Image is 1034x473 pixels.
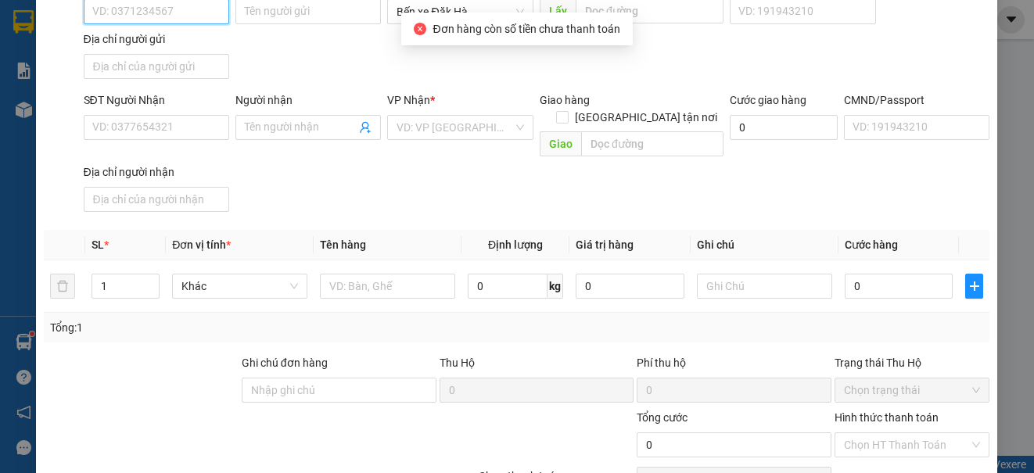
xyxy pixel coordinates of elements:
div: SĐT Người Nhận [84,91,229,109]
input: Ghi Chú [697,274,832,299]
span: plus [967,280,983,292]
input: Ghi chú đơn hàng [242,378,436,403]
span: SL [92,238,104,251]
span: VP Nhận [388,94,431,106]
span: Định lượng [488,238,543,251]
div: Địa chỉ người nhận [84,163,229,181]
span: user-add [360,121,372,134]
button: delete [50,274,75,299]
div: Tổng: 1 [50,319,400,336]
span: Cước hàng [845,238,898,251]
span: Chọn trạng thái [844,378,980,402]
label: Ghi chú đơn hàng [242,357,328,369]
div: Người nhận [235,91,381,109]
span: Thu Hộ [440,357,475,369]
div: Trạng thái Thu Hộ [835,354,989,371]
input: Địa chỉ của người gửi [84,54,229,79]
div: Phí thu hộ [637,354,832,378]
input: Cước giao hàng [730,115,838,140]
span: Tên hàng [321,238,367,251]
input: Địa chỉ của người nhận [84,187,229,212]
span: Giao hàng [540,94,590,106]
span: close-circle [414,23,426,35]
span: Đơn hàng còn số tiền chưa thanh toán [433,23,619,35]
span: Đơn vị tính [172,238,231,251]
span: Giá trị hàng [576,238,634,251]
button: plus [966,274,984,299]
span: [GEOGRAPHIC_DATA] tận nơi [569,109,723,126]
div: CMND/Passport [844,91,989,109]
span: Tổng cước [637,411,688,424]
th: Ghi chú [691,230,838,260]
span: kg [548,274,563,299]
input: VD: Bàn, Ghế [321,274,456,299]
div: Địa chỉ người gửi [84,30,229,48]
label: Hình thức thanh toán [835,411,939,424]
span: Khác [181,274,298,298]
span: Giao [540,131,581,156]
label: Cước giao hàng [730,94,806,106]
input: Dọc đường [581,131,723,156]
